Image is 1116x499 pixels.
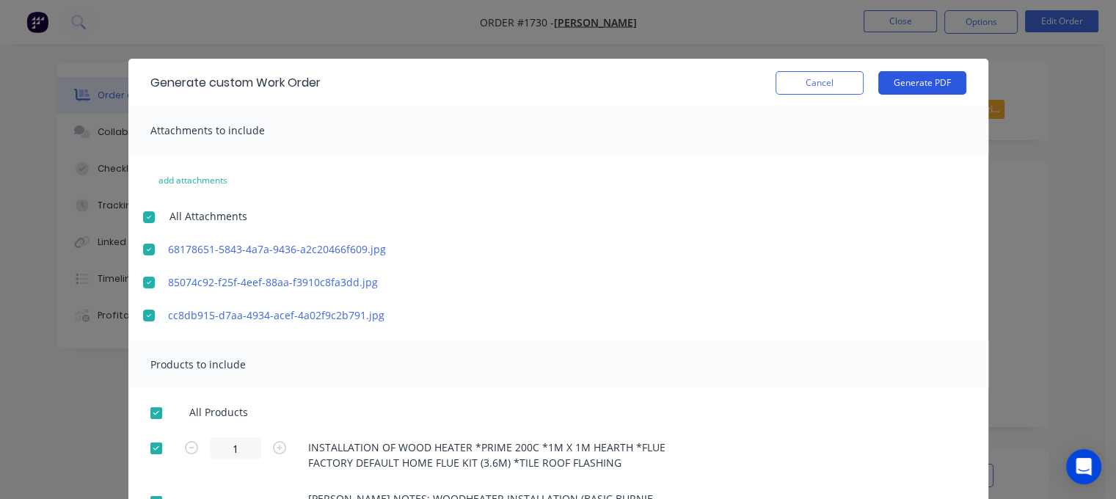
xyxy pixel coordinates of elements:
[168,307,425,323] a: cc8db915-d7aa-4934-acef-4a02f9c2b791.jpg
[150,357,246,371] span: Products to include
[776,71,864,95] button: Cancel
[169,208,247,224] span: All Attachments
[143,169,243,192] button: add attachments
[1066,449,1101,484] div: Open Intercom Messenger
[150,74,321,92] div: Generate custom Work Order
[189,404,258,420] span: All Products
[308,440,675,470] span: INSTALLATION OF WOOD HEATER *PRIME 200C *1M X 1M HEARTH *FLUE FACTORY DEFAULT HOME FLUE KIT (3.6M...
[168,274,425,290] a: 85074c92-f25f-4eef-88aa-f3910c8fa3dd.jpg
[150,123,265,137] span: Attachments to include
[168,241,425,257] a: 68178651-5843-4a7a-9436-a2c20466f609.jpg
[878,71,966,95] button: Generate PDF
